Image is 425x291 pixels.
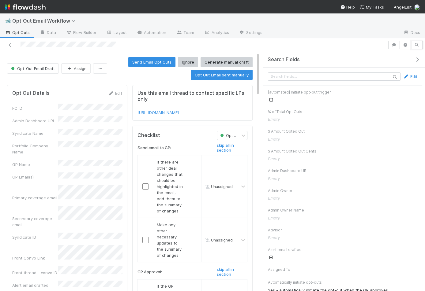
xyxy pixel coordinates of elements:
[5,2,46,12] img: logo-inverted-e16ddd16eac7371096b0.svg
[132,28,171,38] a: Automation
[137,270,162,274] h6: GP Approval:
[268,280,417,285] div: Automatically initiate opt-outs
[217,143,247,153] h6: skip all in section
[268,188,417,193] div: Admin Owner
[12,105,58,111] div: FC ID
[61,63,91,74] button: Assign
[340,4,355,10] div: Help
[12,215,58,228] div: Secondary coverage email
[191,70,253,80] button: Opt Out Email sent manually
[35,28,61,38] a: Data
[268,72,401,81] input: Search fields...
[414,4,420,10] img: avatar_7e1c67d1-c55a-4d71-9394-c171c6adeb61.png
[398,28,425,38] a: Docs
[157,222,182,258] span: Make any other necessary updates to the summary of changes
[360,5,384,9] span: My Tasks
[12,174,58,180] div: GP Email(s)
[7,63,59,74] button: Opt-Out Email Draft
[268,117,280,122] span: Empty
[199,28,234,38] a: Analytics
[137,110,179,115] a: [URL][DOMAIN_NAME]
[12,282,58,288] div: Alert email drafted
[219,133,261,138] span: Opt-Out Email Draft
[268,267,417,272] div: Assigned To
[101,28,132,38] a: Layout
[268,57,300,63] span: Search Fields
[268,227,417,233] div: Advisor
[234,28,267,38] a: Settings
[268,137,280,142] span: Empty
[12,195,58,201] div: Primary coverage email
[268,149,417,154] div: $ Amount Opted Out Cents
[403,73,417,79] a: Edit
[12,18,79,24] span: Opt Out Email Workflow
[217,267,247,277] h6: skip all in section
[268,247,417,252] div: Alert email drafted
[201,57,253,67] button: Generate manual draft
[217,267,247,279] a: skip all in section
[268,168,417,174] div: Admin Dashboard URL
[204,238,233,242] span: Unassigned
[178,57,198,67] button: Ignore
[5,29,30,35] span: Opt Outs
[268,215,280,220] span: Empty
[12,143,58,155] div: Portfolio Company Name
[108,91,122,96] a: Edit
[12,255,58,261] div: Front Convo Link
[268,176,280,181] span: Empty
[268,235,280,240] span: Empty
[12,161,58,168] div: GP Name
[204,184,233,189] span: Unassigned
[217,143,247,155] a: skip all in section
[137,90,247,102] h5: Use this email thread to contact specific LPs only
[137,145,171,150] h6: Send email to GP:
[10,66,55,71] span: Opt-Out Email Draft
[157,160,183,213] span: If there are other deal changes that should be highlighted in the email, add them to the summary ...
[268,196,280,201] span: Empty
[128,57,175,67] button: Send Email Opt Outs
[12,234,58,240] div: Syndicate ID
[268,208,417,213] div: Admin Owner Name
[394,5,412,9] span: AngelList
[268,90,417,95] div: [automated] Initiate opt-out trigger
[12,118,58,124] div: Admin Dashboard URL
[137,132,160,138] h5: Checklist
[171,28,199,38] a: Team
[12,90,50,96] h5: Opt Out Details
[12,130,58,136] div: Syndicate Name
[268,109,417,115] div: % of Total Opt Outs
[66,29,96,35] span: Flow Builder
[12,270,58,276] div: Front thread - convo ID
[360,4,384,10] a: My Tasks
[5,18,11,23] span: 🐋
[61,28,101,38] a: Flow Builder
[268,156,280,161] span: Empty
[268,129,417,134] div: $ Amount Opted Out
